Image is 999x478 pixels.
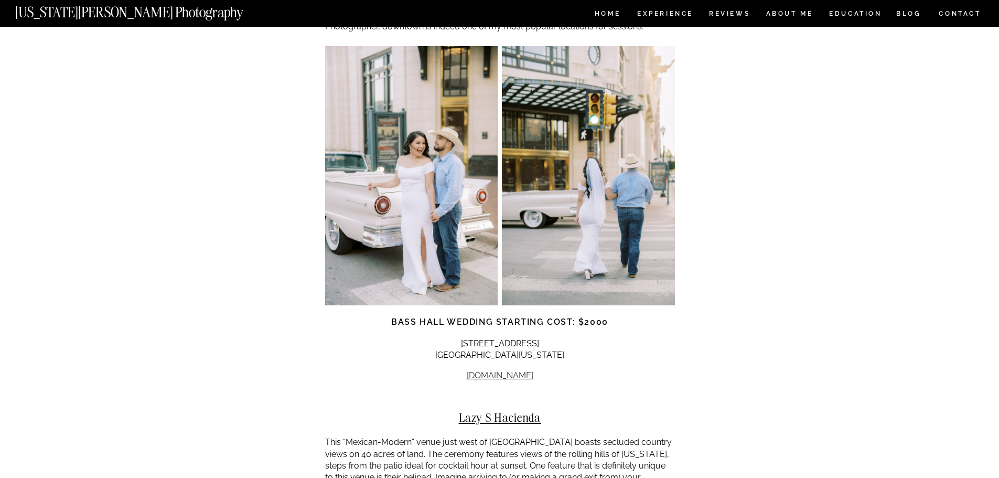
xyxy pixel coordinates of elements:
[325,411,675,424] h2: Lazy S Hacienda
[467,370,533,380] a: [DOMAIN_NAME]
[709,10,748,19] a: REVIEWS
[344,9,427,19] a: [GEOGRAPHIC_DATA]
[325,46,498,305] img: bride and groom at fort worth wedding venues
[938,8,982,19] a: CONTACT
[391,317,608,327] strong: Bass Hall wedding starting cost: $2000
[828,10,883,19] a: EDUCATION
[15,5,278,14] a: [US_STATE][PERSON_NAME] Photography
[593,10,622,19] a: HOME
[766,10,813,19] a: ABOUT ME
[637,10,692,19] a: Experience
[896,10,921,19] a: BLOG
[325,338,675,362] p: [STREET_ADDRESS] [GEOGRAPHIC_DATA][US_STATE]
